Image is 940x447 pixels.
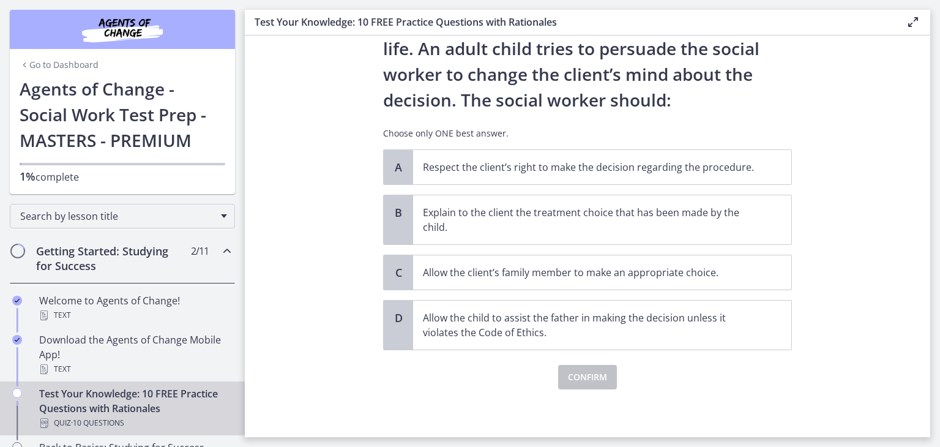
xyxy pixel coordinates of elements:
div: Text [39,308,230,323]
span: · 10 Questions [71,416,124,430]
p: Allow the client’s family member to make an appropriate choice. [423,265,757,280]
div: Search by lesson title [10,204,235,228]
span: D [391,310,406,325]
h3: Test Your Knowledge: 10 FREE Practice Questions with Rationales [255,15,886,29]
p: Explain to the client the treatment choice that has been made by the child. [423,205,757,235]
span: Confirm [568,370,607,385]
i: Completed [12,335,22,345]
h1: Agents of Change - Social Work Test Prep - MASTERS - PREMIUM [20,76,225,153]
span: 2 / 11 [191,244,209,258]
span: C [391,265,406,280]
div: Test Your Knowledge: 10 FREE Practice Questions with Rationales [39,386,230,430]
img: Agents of Change [49,15,196,44]
span: 1% [20,169,35,184]
p: complete [20,169,225,184]
a: Go to Dashboard [20,59,99,71]
div: Welcome to Agents of Change! [39,293,230,323]
div: Download the Agents of Change Mobile App! [39,332,230,377]
span: A [391,160,406,175]
p: Choose only ONE best answer. [383,127,792,140]
i: Completed [12,296,22,306]
button: Confirm [558,365,617,389]
span: Search by lesson title [20,209,215,223]
h2: Getting Started: Studying for Success [36,244,185,273]
span: B [391,205,406,220]
p: Respect the client’s right to make the decision regarding the procedure. [423,160,757,175]
div: Quiz [39,416,230,430]
p: Allow the child to assist the father in making the decision unless it violates the Code of Ethics. [423,310,757,340]
div: Text [39,362,230,377]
